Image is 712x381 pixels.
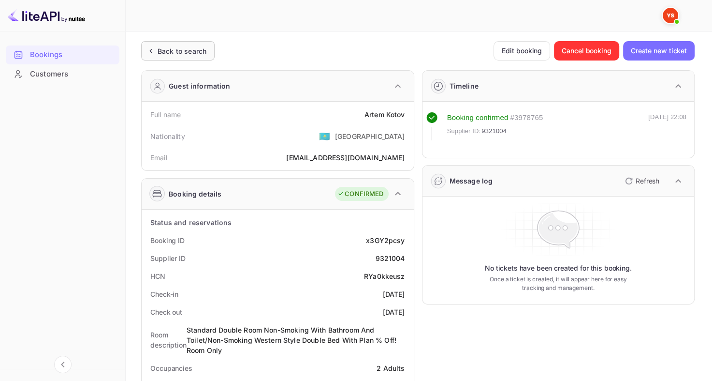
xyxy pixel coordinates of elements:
[375,253,405,263] div: 9321004
[30,69,115,80] div: Customers
[150,363,192,373] div: Occupancies
[663,8,678,23] img: Yandex Support
[150,235,185,245] div: Booking ID
[150,217,232,228] div: Status and reservations
[8,8,85,23] img: LiteAPI logo
[169,189,221,199] div: Booking details
[364,271,405,281] div: RYa0kkeusz
[648,112,686,140] div: [DATE] 22:08
[169,81,231,91] div: Guest information
[447,126,481,136] span: Supplier ID:
[150,307,182,317] div: Check out
[158,46,206,56] div: Back to search
[150,330,187,350] div: Room description
[150,109,181,120] div: Full name
[636,176,659,186] p: Refresh
[485,275,631,292] p: Once a ticket is created, it will appear here for easy tracking and management.
[54,356,72,373] button: Collapse navigation
[383,307,405,317] div: [DATE]
[383,289,405,299] div: [DATE]
[335,131,405,141] div: [GEOGRAPHIC_DATA]
[150,253,186,263] div: Supplier ID
[377,363,405,373] div: 2 Adults
[337,189,383,199] div: CONFIRMED
[6,65,119,83] a: Customers
[485,263,632,273] p: No tickets have been created for this booking.
[450,176,493,186] div: Message log
[447,112,509,123] div: Booking confirmed
[554,41,619,61] button: Cancel booking
[30,49,115,61] div: Bookings
[150,152,167,163] div: Email
[150,271,165,281] div: HCN
[510,112,543,123] div: # 3978765
[319,127,330,145] span: United States
[366,235,405,245] div: x3GY2pcsy
[450,81,479,91] div: Timeline
[6,65,119,84] div: Customers
[286,152,405,163] div: [EMAIL_ADDRESS][DOMAIN_NAME]
[6,46,119,63] a: Bookings
[150,289,178,299] div: Check-in
[364,109,405,120] div: Artem Kotov
[481,126,507,136] span: 9321004
[619,173,663,189] button: Refresh
[623,41,695,61] button: Create new ticket
[6,46,119,64] div: Bookings
[150,131,185,141] div: Nationality
[187,325,405,355] div: Standard Double Room Non-Smoking With Bathroom And Toilet/Non-Smoking Western Style Double Bed Wi...
[494,41,550,61] button: Edit booking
